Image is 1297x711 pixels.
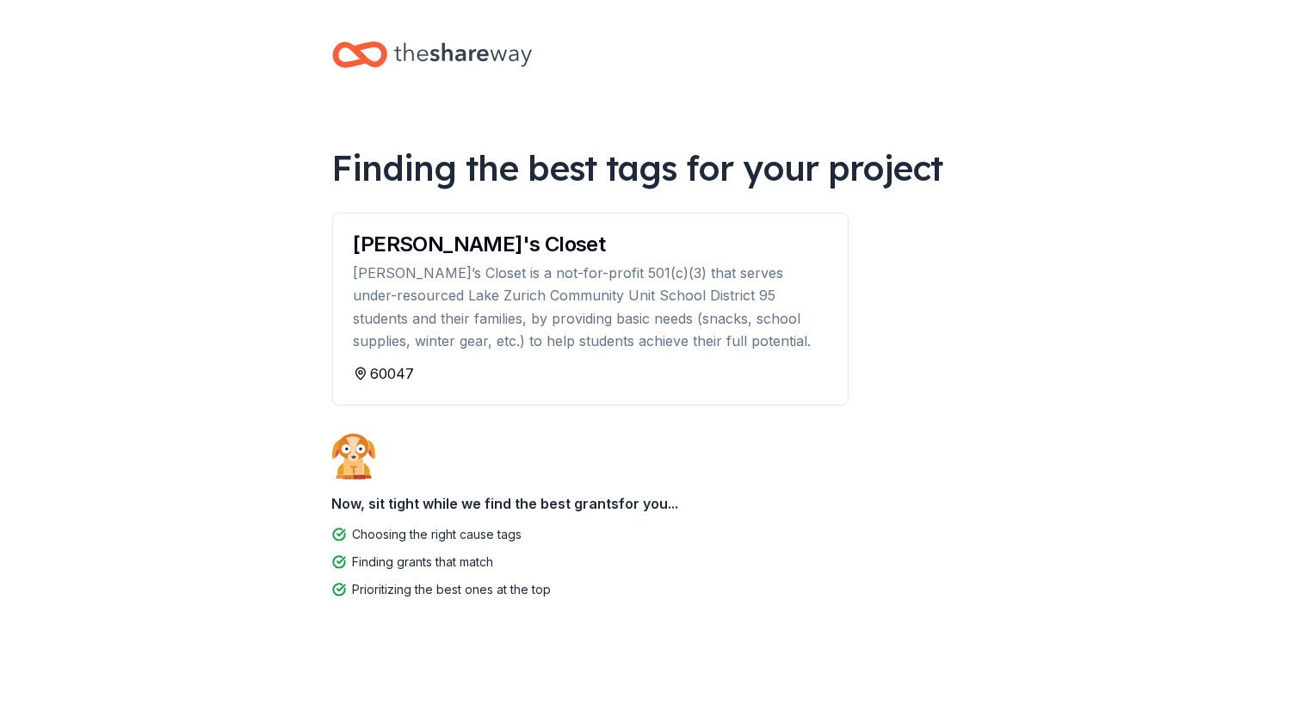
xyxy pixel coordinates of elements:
div: [PERSON_NAME]'s Closet [354,234,827,255]
div: Prioritizing the best ones at the top [353,579,552,600]
img: Dog waiting patiently [332,433,375,479]
div: [PERSON_NAME]’s Closet is a not-for-profit 501(c)(3) that serves under-resourced Lake Zurich Comm... [354,262,827,353]
div: Finding the best tags for your project [332,144,966,192]
div: Now, sit tight while we find the best grants for you... [332,486,966,521]
div: Finding grants that match [353,552,494,572]
div: Choosing the right cause tags [353,524,522,545]
div: 60047 [354,363,827,384]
